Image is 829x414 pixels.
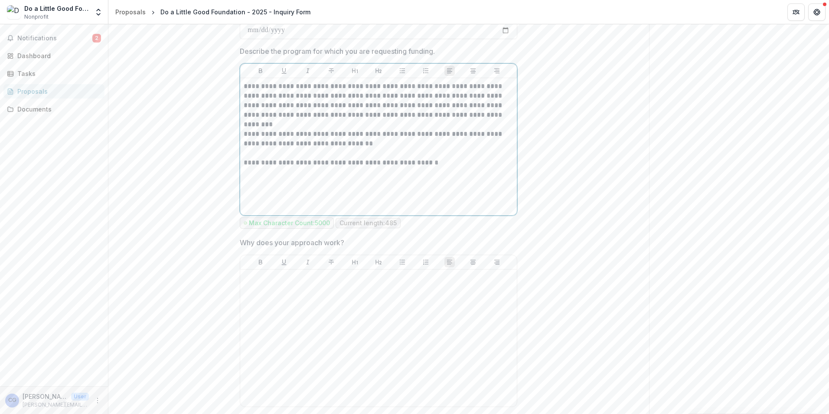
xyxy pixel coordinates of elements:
[444,257,455,267] button: Align Left
[421,257,431,267] button: Ordered List
[326,257,336,267] button: Strike
[303,257,313,267] button: Italicize
[115,7,146,16] div: Proposals
[71,393,89,401] p: User
[255,257,266,267] button: Bold
[350,257,360,267] button: Heading 1
[3,84,104,99] a: Proposals
[492,66,502,76] button: Align Right
[17,69,98,78] div: Tasks
[92,395,103,406] button: More
[17,35,92,42] span: Notifications
[3,66,104,81] a: Tasks
[112,6,149,18] a: Proposals
[23,392,68,401] p: [PERSON_NAME]
[255,66,266,76] button: Bold
[160,7,310,16] div: Do a Little Good Foundation - 2025 - Inquiry Form
[326,66,336,76] button: Strike
[24,4,89,13] div: Do a Little Good Foundation
[249,220,330,227] p: Max Character Count: 5000
[112,6,314,18] nav: breadcrumb
[92,3,104,21] button: Open entity switcher
[397,66,408,76] button: Bullet List
[787,3,805,21] button: Partners
[7,5,21,19] img: Do a Little Good Foundation
[808,3,826,21] button: Get Help
[17,51,98,60] div: Dashboard
[373,66,384,76] button: Heading 2
[279,66,289,76] button: Underline
[24,13,49,21] span: Nonprofit
[23,401,89,409] p: [PERSON_NAME][EMAIL_ADDRESS][DOMAIN_NAME]
[17,105,98,114] div: Documents
[339,220,397,227] p: Current length: 485
[421,66,431,76] button: Ordered List
[240,237,344,248] p: Why does your approach work?
[444,66,455,76] button: Align Left
[3,31,104,45] button: Notifications2
[92,34,101,43] span: 2
[373,257,384,267] button: Heading 2
[240,46,435,56] p: Describe the program for which you are requesting funding.
[303,66,313,76] button: Italicize
[17,87,98,96] div: Proposals
[279,257,289,267] button: Underline
[492,257,502,267] button: Align Right
[8,398,16,403] div: Cari Gardner
[3,49,104,63] a: Dashboard
[468,257,478,267] button: Align Center
[468,66,478,76] button: Align Center
[350,66,360,76] button: Heading 1
[3,102,104,116] a: Documents
[397,257,408,267] button: Bullet List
